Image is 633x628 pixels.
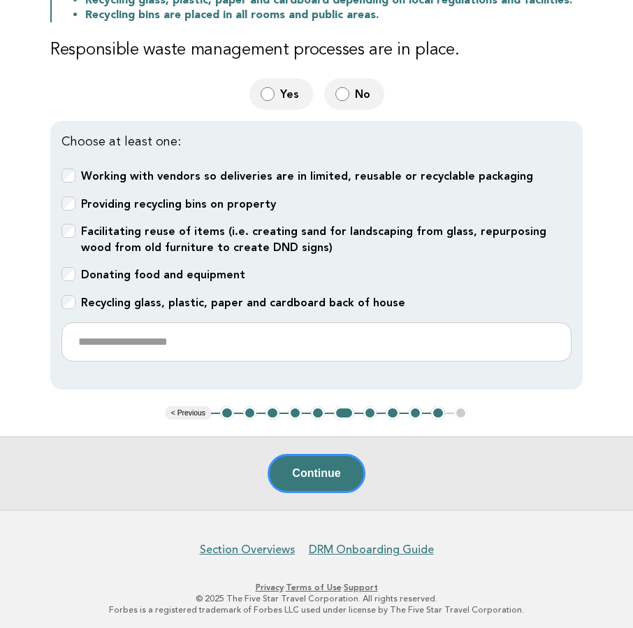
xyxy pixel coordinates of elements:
button: 2 [243,406,257,420]
a: DRM Onboarding Guide [309,543,434,557]
a: Terms of Use [286,583,342,592]
button: 7 [363,406,377,420]
button: 9 [409,406,423,420]
button: < Previous [166,406,211,420]
b: Donating food and equipment [81,268,245,281]
a: Section Overviews [200,543,295,557]
button: 6 [334,406,354,420]
button: 3 [265,406,279,420]
b: Facilitating reuse of items (i.e. creating sand for landscaping from glass, repurposing wood from... [81,224,546,254]
span: Yes [280,87,302,101]
span: No [355,87,373,101]
p: © 2025 The Five Star Travel Corporation. All rights reserved. [20,593,613,604]
button: 8 [386,406,400,420]
button: 5 [311,406,325,420]
li: Recycling bins are placed in all rooms and public areas. [85,8,583,22]
input: Yes [261,87,275,101]
a: Privacy [256,583,284,592]
b: Recycling glass, plastic, paper and cardboard back of house [81,296,405,309]
p: Forbes is a registered trademark of Forbes LLC used under license by The Five Star Travel Corpora... [20,604,613,615]
button: Continue [268,454,365,493]
button: 4 [289,406,303,420]
p: Choose at least one: [61,132,572,152]
p: · · [20,582,613,593]
h3: Responsible waste management processes are in place. [50,39,583,62]
a: Support [344,583,378,592]
input: No [335,87,349,101]
button: 10 [431,406,445,420]
button: 1 [220,406,234,420]
b: Working with vendors so deliveries are in limited, reusable or recyclable packaging [81,169,533,183]
b: Providing recycling bins on property [81,197,276,210]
